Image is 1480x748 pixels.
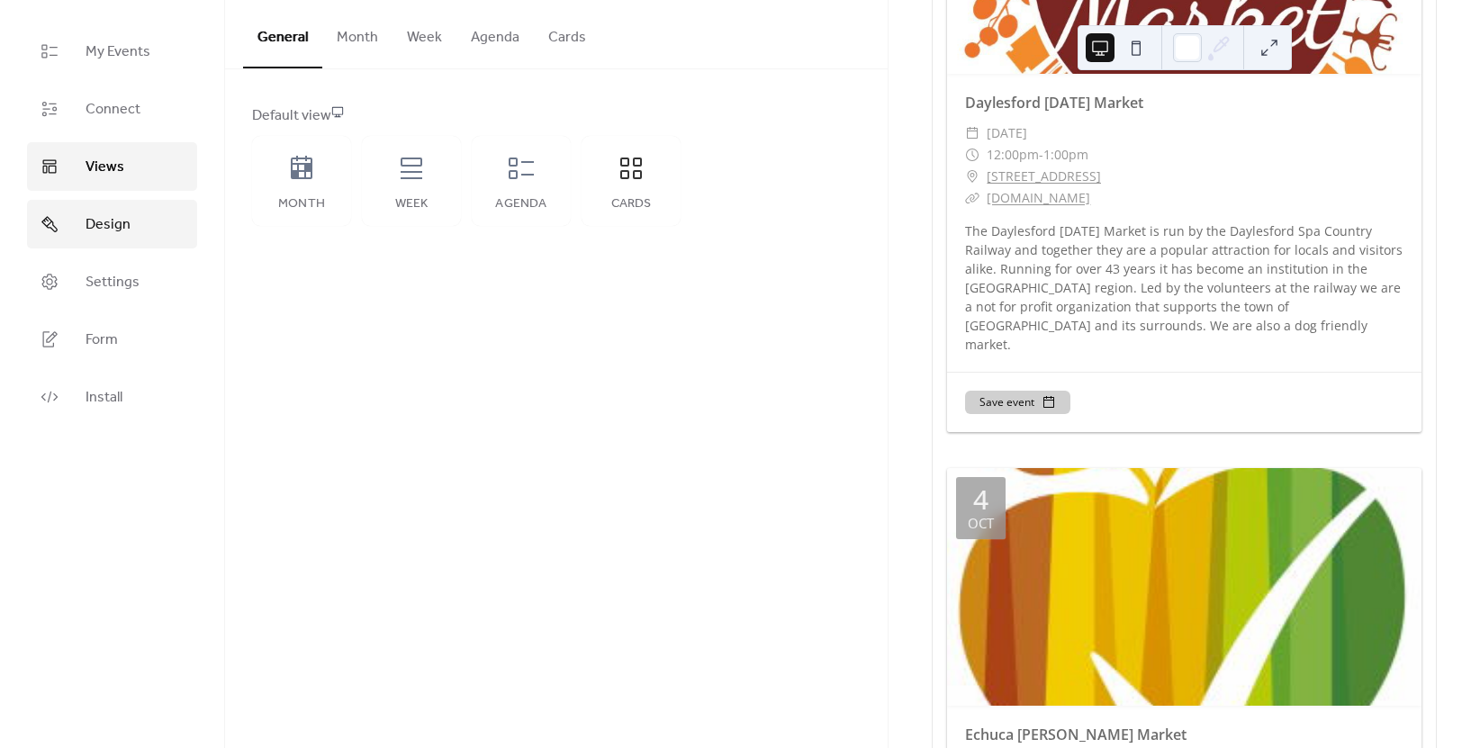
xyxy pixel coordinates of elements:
[86,41,150,63] span: My Events
[965,725,1187,744] a: Echuca [PERSON_NAME] Market
[27,27,197,76] a: My Events
[27,142,197,191] a: Views
[86,329,118,351] span: Form
[987,144,1039,166] span: 12:00pm
[86,214,131,236] span: Design
[86,157,124,178] span: Views
[270,197,333,212] div: Month
[1039,144,1043,166] span: -
[86,387,122,409] span: Install
[987,166,1101,187] a: [STREET_ADDRESS]
[600,197,663,212] div: Cards
[987,122,1027,144] span: [DATE]
[965,144,979,166] div: ​
[965,93,1143,113] a: Daylesford [DATE] Market
[965,122,979,144] div: ​
[86,272,140,293] span: Settings
[252,105,857,127] div: Default view
[86,99,140,121] span: Connect
[27,373,197,421] a: Install
[380,197,443,212] div: Week
[987,189,1090,206] a: [DOMAIN_NAME]
[490,197,553,212] div: Agenda
[947,221,1421,354] div: The Daylesford [DATE] Market is run by the Daylesford Spa Country Railway and together they are a...
[965,166,979,187] div: ​
[968,517,994,530] div: Oct
[27,200,197,248] a: Design
[27,257,197,306] a: Settings
[973,486,988,513] div: 4
[27,85,197,133] a: Connect
[1043,144,1088,166] span: 1:00pm
[27,315,197,364] a: Form
[965,391,1070,414] button: Save event
[965,187,979,209] div: ​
